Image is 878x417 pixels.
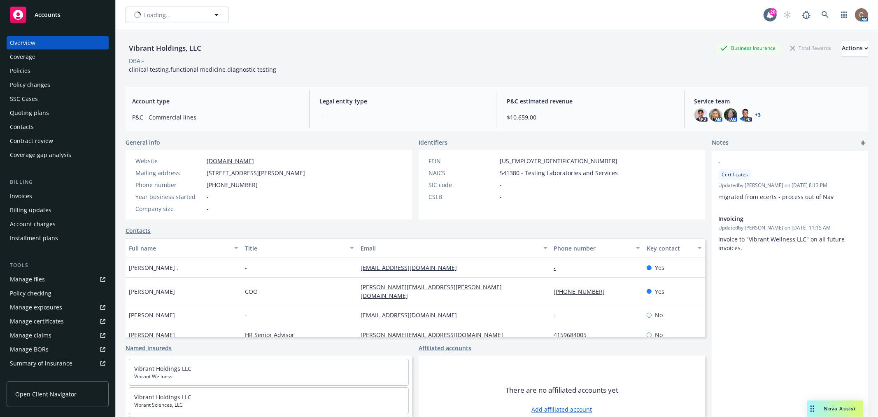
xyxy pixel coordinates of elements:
span: - [245,263,247,272]
a: Contacts [7,120,109,134]
div: Account charges [10,218,56,231]
a: Invoices [7,190,109,203]
span: [US_EMPLOYER_IDENTIFICATION_NUMBER] [500,157,617,165]
span: - [245,311,247,319]
span: Legal entity type [319,97,487,105]
a: add [858,138,868,148]
div: Coverage gap analysis [10,148,71,162]
a: Contract review [7,134,109,148]
button: Email [357,238,550,258]
a: [PHONE_NUMBER] [554,288,612,295]
div: Title [245,244,345,253]
span: [STREET_ADDRESS][PERSON_NAME] [207,169,305,177]
div: FEIN [429,157,496,165]
a: Start snowing [779,7,796,23]
div: 20 [769,8,777,16]
div: Drag to move [807,401,817,417]
span: Open Client Navigator [15,390,77,398]
div: Company size [135,204,203,213]
span: Service team [694,97,862,105]
span: Identifiers [419,138,447,147]
div: Tools [7,261,109,269]
div: Manage exposures [10,301,62,314]
img: photo [694,108,708,122]
span: - [500,192,502,201]
div: Manage certificates [10,315,64,328]
button: Title [242,238,358,258]
span: There are no affiliated accounts yet [505,385,618,395]
a: [PERSON_NAME][EMAIL_ADDRESS][DOMAIN_NAME] [361,331,510,339]
div: Coverage [10,50,35,63]
span: [PERSON_NAME] . [129,263,178,272]
button: Actions [842,40,868,56]
a: [PERSON_NAME][EMAIL_ADDRESS][PERSON_NAME][DOMAIN_NAME] [361,283,502,300]
a: Contacts [126,226,151,235]
a: Accounts [7,3,109,26]
a: Quoting plans [7,106,109,119]
span: Yes [655,287,664,296]
span: - [207,204,209,213]
div: SIC code [429,180,496,189]
span: P&C estimated revenue [507,97,674,105]
div: Vibrant Holdings, LLC [126,43,205,54]
div: -CertificatesUpdatedby [PERSON_NAME] on [DATE] 8:13 PMmigrated from ecerts - process out of Nav [712,151,868,208]
div: CSLB [429,192,496,201]
div: InvoicingUpdatedby [PERSON_NAME] on [DATE] 11:15 AMinvoice to "Vibrant Wellness LLC" on all futur... [712,208,868,259]
a: Summary of insurance [7,357,109,370]
button: Key contact [643,238,705,258]
span: No [655,311,663,319]
a: SSC Cases [7,92,109,105]
a: Vibrant Holdings LLC [134,365,191,372]
div: DBA: - [129,56,144,65]
a: Manage exposures [7,301,109,314]
span: [PERSON_NAME] [129,311,175,319]
div: Phone number [135,180,203,189]
a: Coverage gap analysis [7,148,109,162]
span: Accounts [35,12,61,18]
div: Manage BORs [10,343,49,356]
a: Named insureds [126,344,172,352]
div: Billing updates [10,204,51,217]
span: - [718,158,840,166]
span: Notes [712,138,729,148]
div: Mailing address [135,169,203,177]
div: Manage claims [10,329,51,342]
button: Full name [126,238,242,258]
a: +3 [755,112,761,117]
img: photo [724,108,737,122]
span: [PERSON_NAME] [129,287,175,296]
span: migrated from ecerts - process out of Nav [718,193,834,201]
div: Quoting plans [10,106,49,119]
button: Phone number [551,238,643,258]
div: Key contact [647,244,693,253]
a: - [554,311,563,319]
span: - [319,113,487,122]
a: Policy changes [7,78,109,91]
a: Report a Bug [798,7,815,23]
div: Billing [7,178,109,186]
a: Manage certificates [7,315,109,328]
a: - [554,264,563,272]
div: Overview [10,36,35,49]
a: [DOMAIN_NAME] [207,157,254,165]
span: Loading... [144,11,171,19]
span: clinical testing,functional medicine,diagnostic testing [129,66,276,73]
a: 4159684005 [554,331,594,339]
div: Contract review [10,134,53,148]
span: Vibrant Wellness [134,373,403,380]
a: Manage files [7,273,109,286]
a: Manage claims [7,329,109,342]
a: Manage BORs [7,343,109,356]
span: Invoicing [718,214,840,223]
div: Website [135,157,203,165]
span: Certificates [722,171,748,178]
a: Billing updates [7,204,109,217]
a: Policy checking [7,287,109,300]
a: Coverage [7,50,109,63]
div: SSC Cases [10,92,38,105]
div: Summary of insurance [10,357,72,370]
a: Switch app [836,7,852,23]
div: Phone number [554,244,631,253]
